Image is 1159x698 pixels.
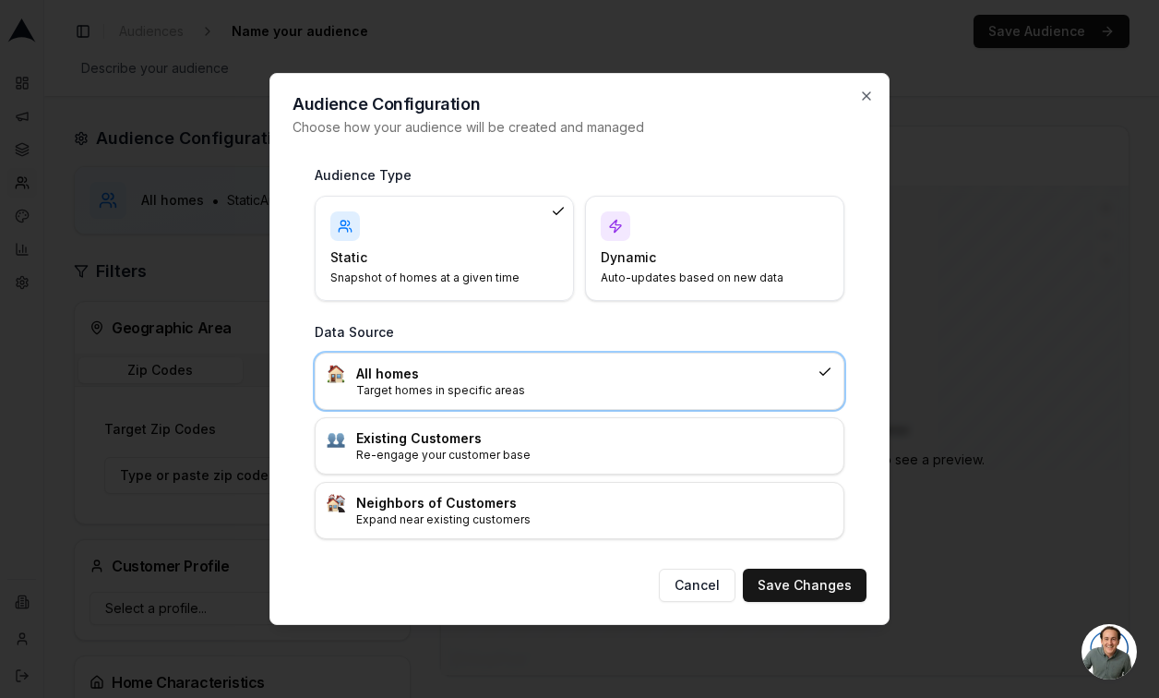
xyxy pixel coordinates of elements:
[315,196,574,301] div: StaticSnapshot of homes at a given time
[743,569,866,602] button: Save Changes
[330,248,536,267] h4: Static
[601,271,807,285] p: Auto-updates based on new data
[659,569,735,602] button: Cancel
[315,166,844,185] h3: Audience Type
[356,383,810,398] p: Target homes in specific areas
[585,196,844,301] div: DynamicAuto-updates based on new data
[356,448,832,463] p: Re-engage your customer base
[293,96,866,113] h2: Audience Configuration
[315,323,844,342] h3: Data Source
[356,365,810,383] h3: All homes
[330,271,536,285] p: Snapshot of homes at a given time
[315,482,844,539] div: :house_buildings:Neighbors of CustomersExpand near existing customers
[315,353,844,410] div: :house:All homesTarget homes in specific areas
[356,494,832,512] h3: Neighbors of Customers
[293,118,866,137] p: Choose how your audience will be created and managed
[327,429,345,448] img: :busts_in_silhouette:
[356,429,832,448] h3: Existing Customers
[327,365,345,383] img: :house:
[356,512,832,527] p: Expand near existing customers
[315,417,844,475] div: :busts_in_silhouette:Existing CustomersRe-engage your customer base
[327,494,345,512] img: :house_buildings:
[601,248,807,267] h4: Dynamic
